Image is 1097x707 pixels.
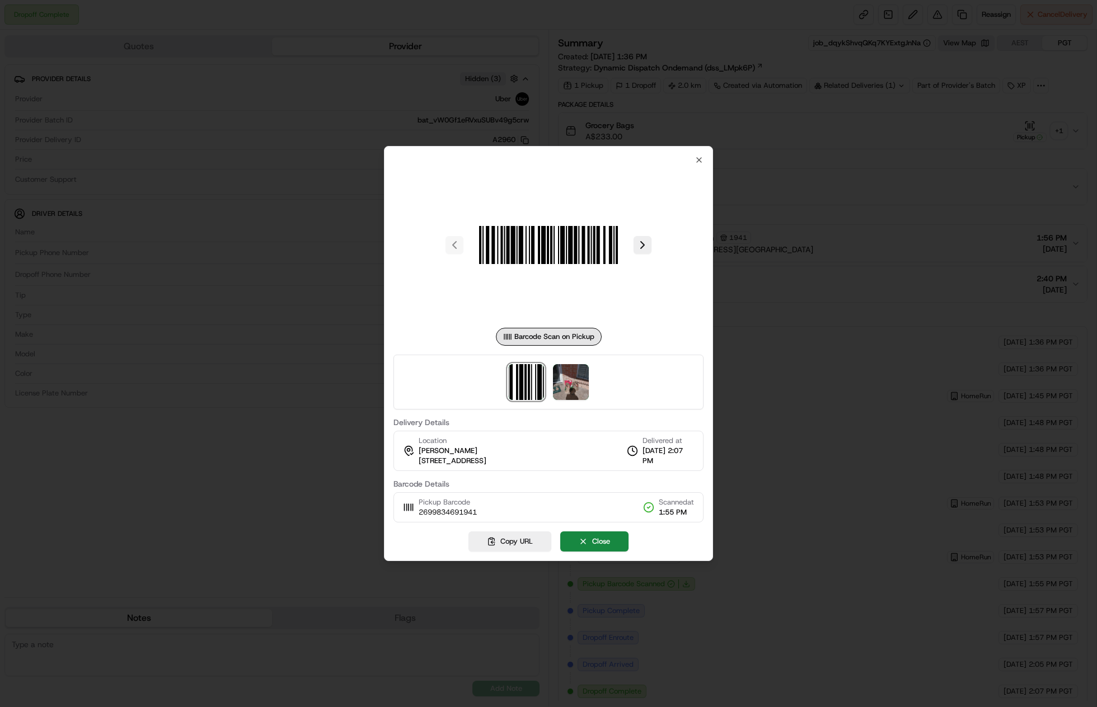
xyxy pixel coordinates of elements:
[419,446,477,456] span: [PERSON_NAME]
[560,531,629,552] button: Close
[468,164,629,326] img: barcode_scan_on_pickup image
[659,507,694,517] span: 1:55 PM
[496,328,602,346] div: Barcode Scan on Pickup
[508,364,544,400] img: barcode_scan_on_pickup image
[643,446,694,466] span: [DATE] 2:07 PM
[553,364,589,400] img: photo_proof_of_delivery image
[419,436,447,446] span: Location
[643,436,694,446] span: Delivered at
[419,456,486,466] span: [STREET_ADDRESS]
[393,480,704,488] label: Barcode Details
[419,507,477,517] span: 2699834691941
[468,531,551,552] button: Copy URL
[393,418,704,426] label: Delivery Details
[419,497,477,507] span: Pickup Barcode
[659,497,694,507] span: Scanned at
